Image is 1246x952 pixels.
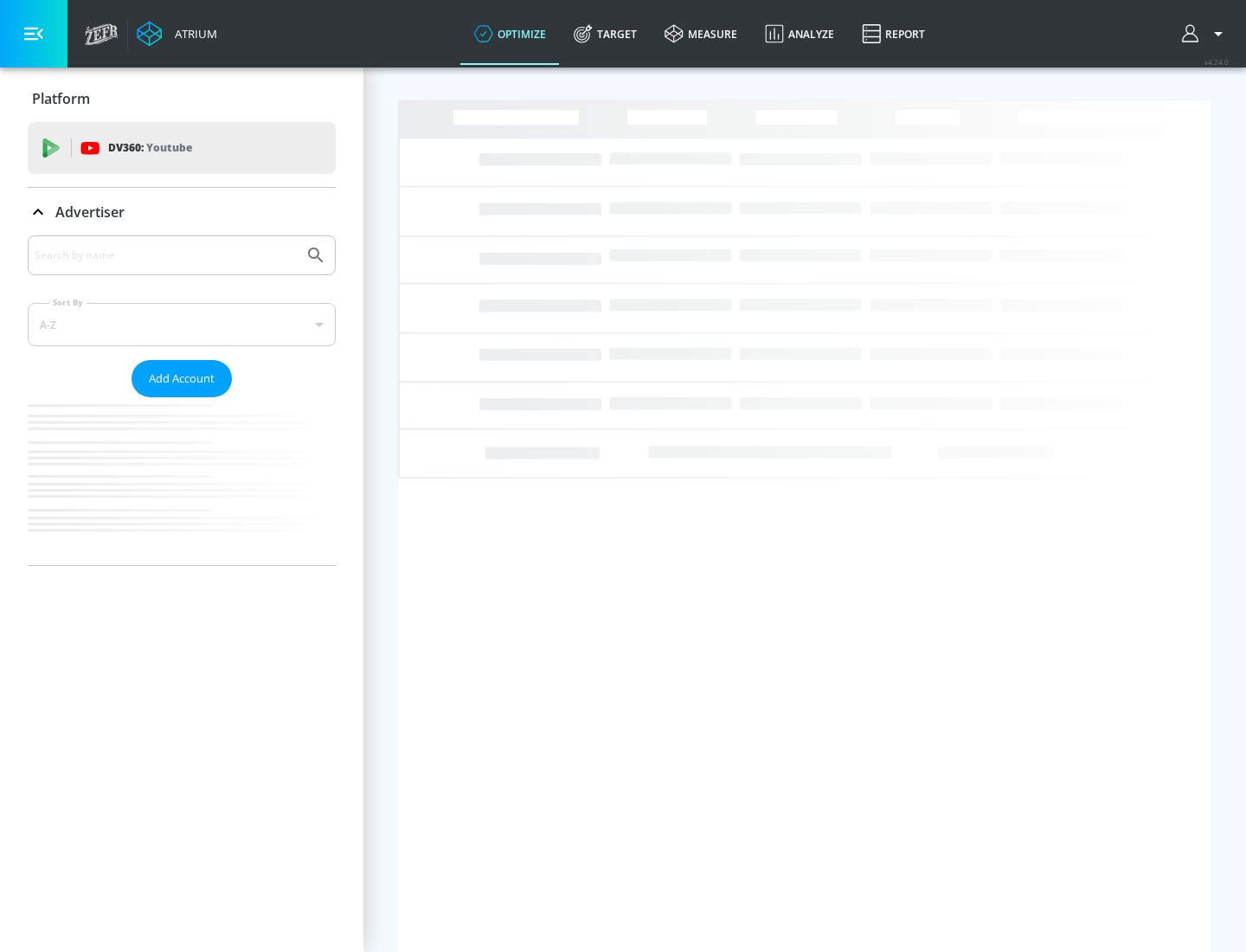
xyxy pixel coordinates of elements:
div: Platform [28,74,336,123]
a: Atrium [137,21,217,47]
a: Target [560,3,651,65]
input: Search by name [35,244,297,267]
a: measure [651,3,751,65]
a: optimize [460,3,560,65]
p: DV360: [108,138,192,158]
div: Advertiser [28,188,336,236]
p: Platform [32,89,90,108]
span: v 4.24.0 [1204,57,1229,67]
nav: list of Advertiser [28,397,336,565]
button: Add Account [132,360,232,397]
label: Sort By [49,297,87,308]
div: DV360: Youtube [28,122,336,174]
div: A-Z [28,303,336,346]
div: Advertiser [28,235,336,565]
p: Advertiser [55,203,125,222]
a: Analyze [751,3,848,65]
div: Atrium [168,26,217,42]
span: Add Account [149,369,215,389]
p: Youtube [146,138,192,157]
a: Report [848,3,939,65]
